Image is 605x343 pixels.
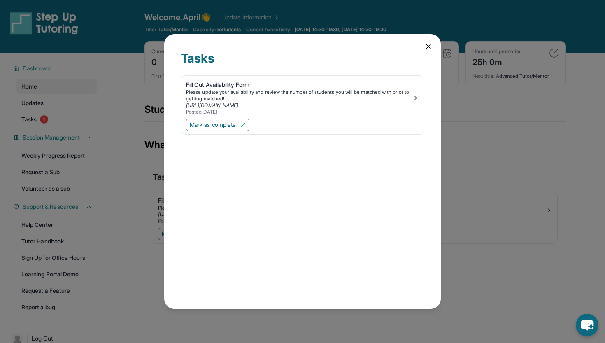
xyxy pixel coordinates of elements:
[190,121,236,129] span: Mark as complete
[576,314,598,336] button: chat-button
[186,119,249,131] button: Mark as complete
[239,121,246,128] img: Mark as complete
[181,51,424,75] div: Tasks
[181,76,424,117] a: Fill Out Availability FormPlease update your availability and review the number of students you w...
[186,81,412,89] div: Fill Out Availability Form
[186,89,412,102] div: Please update your availability and review the number of students you will be matched with prior ...
[186,109,412,115] div: Posted [DATE]
[186,102,238,108] a: [URL][DOMAIN_NAME]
